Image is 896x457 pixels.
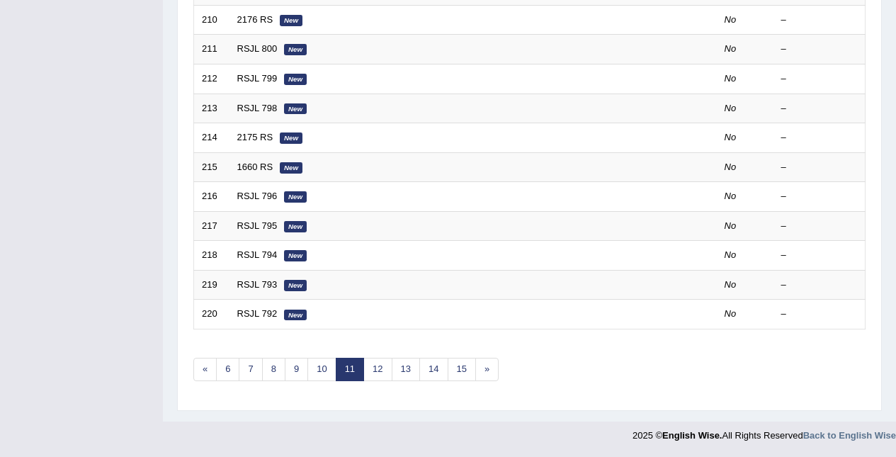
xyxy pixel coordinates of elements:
[725,103,737,113] em: No
[284,310,307,321] em: New
[194,64,229,94] td: 212
[336,358,364,381] a: 11
[284,103,307,115] em: New
[194,241,229,271] td: 218
[725,249,737,260] em: No
[781,220,858,233] div: –
[284,191,307,203] em: New
[193,358,217,381] a: «
[237,132,273,142] a: 2175 RS
[194,152,229,182] td: 215
[280,132,302,144] em: New
[284,44,307,55] em: New
[633,422,896,442] div: 2025 © All Rights Reserved
[237,162,273,172] a: 1660 RS
[307,358,336,381] a: 10
[725,162,737,172] em: No
[781,161,858,174] div: –
[781,190,858,203] div: –
[803,430,896,441] a: Back to English Wise
[194,300,229,329] td: 220
[475,358,499,381] a: »
[781,102,858,115] div: –
[237,73,278,84] a: RSJL 799
[216,358,239,381] a: 6
[725,73,737,84] em: No
[194,35,229,64] td: 211
[280,15,302,26] em: New
[194,270,229,300] td: 219
[448,358,476,381] a: 15
[662,430,722,441] strong: English Wise.
[781,278,858,292] div: –
[725,220,737,231] em: No
[262,358,285,381] a: 8
[194,182,229,212] td: 216
[237,14,273,25] a: 2176 RS
[194,94,229,123] td: 213
[284,250,307,261] em: New
[280,162,302,174] em: New
[194,211,229,241] td: 217
[725,191,737,201] em: No
[725,14,737,25] em: No
[194,123,229,153] td: 214
[781,13,858,27] div: –
[284,74,307,85] em: New
[781,72,858,86] div: –
[237,249,278,260] a: RSJL 794
[284,280,307,291] em: New
[194,5,229,35] td: 210
[781,131,858,145] div: –
[237,220,278,231] a: RSJL 795
[781,249,858,262] div: –
[725,132,737,142] em: No
[725,279,737,290] em: No
[237,308,278,319] a: RSJL 792
[237,103,278,113] a: RSJL 798
[419,358,448,381] a: 14
[392,358,420,381] a: 13
[237,191,278,201] a: RSJL 796
[781,308,858,321] div: –
[239,358,262,381] a: 7
[781,43,858,56] div: –
[237,43,278,54] a: RSJL 800
[284,221,307,232] em: New
[725,308,737,319] em: No
[285,358,308,381] a: 9
[237,279,278,290] a: RSJL 793
[363,358,392,381] a: 12
[725,43,737,54] em: No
